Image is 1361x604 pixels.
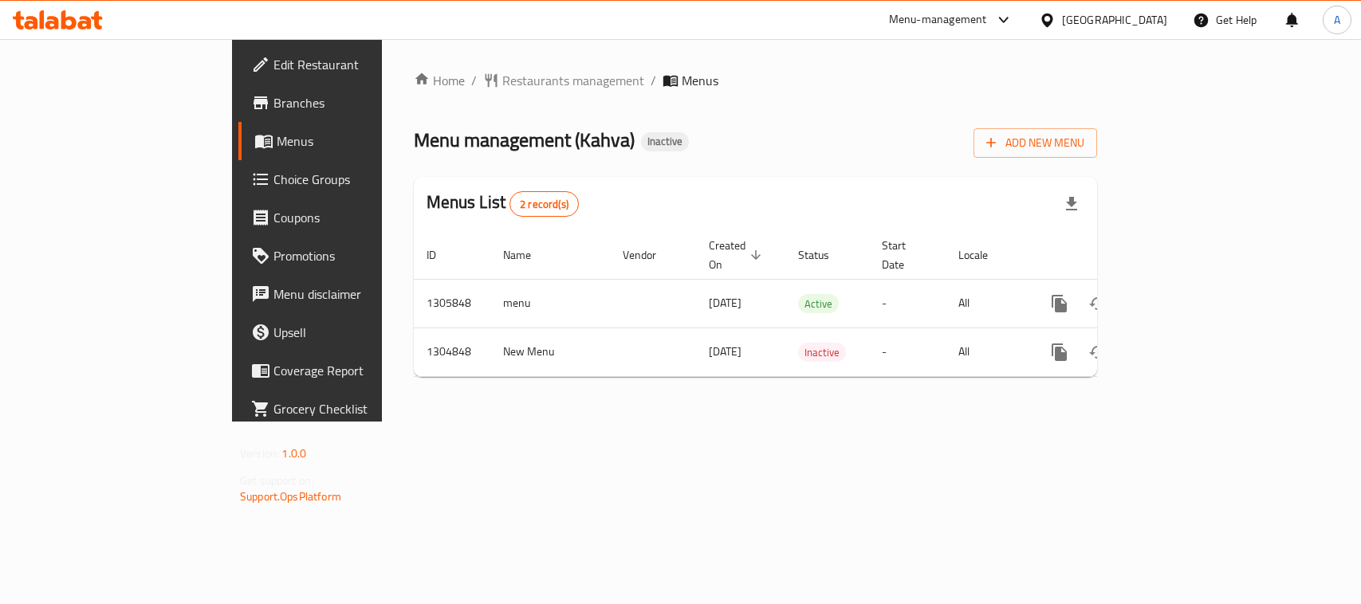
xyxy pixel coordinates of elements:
button: more [1040,284,1079,323]
span: Menus [277,131,446,151]
span: Created On [709,236,766,274]
td: All [946,279,1028,327]
span: Choice Groups [273,170,446,189]
span: Menu management ( Kahva ) [414,122,635,158]
a: Menus [238,122,459,160]
a: Upsell [238,313,459,351]
span: [DATE] [709,341,741,362]
span: Menu disclaimer [273,284,446,304]
span: Edit Restaurant [273,55,446,74]
td: menu [490,279,610,327]
a: Coverage Report [238,351,459,390]
a: Coupons [238,198,459,237]
div: Total records count [509,191,579,217]
span: Vendor [623,245,677,265]
a: Restaurants management [483,71,644,90]
div: Menu-management [889,10,987,29]
button: Add New Menu [974,128,1097,158]
span: 2 record(s) [510,197,578,212]
div: Inactive [798,343,846,362]
a: Menu disclaimer [238,275,459,313]
a: Edit Restaurant [238,45,459,84]
div: [GEOGRAPHIC_DATA] [1062,11,1167,29]
table: enhanced table [414,231,1206,377]
span: Grocery Checklist [273,399,446,418]
td: - [869,279,946,327]
div: Active [798,294,839,313]
span: Name [503,245,552,265]
button: Change Status [1079,284,1117,323]
th: Actions [1028,231,1206,280]
li: / [471,71,477,90]
td: All [946,327,1028,376]
span: Promotions [273,246,446,265]
span: 1.0.0 [281,443,306,464]
a: Grocery Checklist [238,390,459,428]
span: [DATE] [709,292,741,313]
span: Upsell [273,323,446,342]
span: Coupons [273,208,446,227]
span: Version: [240,443,279,464]
span: Restaurants management [502,71,644,90]
span: Branches [273,93,446,112]
a: Branches [238,84,459,122]
span: Add New Menu [986,133,1084,153]
span: Inactive [641,135,689,148]
a: Support.OpsPlatform [240,486,341,507]
span: Inactive [798,343,846,362]
nav: breadcrumb [414,71,1097,90]
li: / [651,71,656,90]
span: Get support on: [240,470,313,491]
a: Promotions [238,237,459,275]
span: ID [427,245,457,265]
span: Active [798,295,839,313]
td: - [869,327,946,376]
h2: Menus List [427,190,579,217]
div: Inactive [641,132,689,151]
td: New Menu [490,327,610,376]
span: Coverage Report [273,361,446,380]
span: Menus [682,71,718,90]
div: Export file [1052,185,1091,223]
span: Locale [958,245,1009,265]
a: Choice Groups [238,160,459,198]
button: more [1040,333,1079,371]
span: A [1334,11,1340,29]
span: Status [798,245,850,265]
span: Start Date [882,236,926,274]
